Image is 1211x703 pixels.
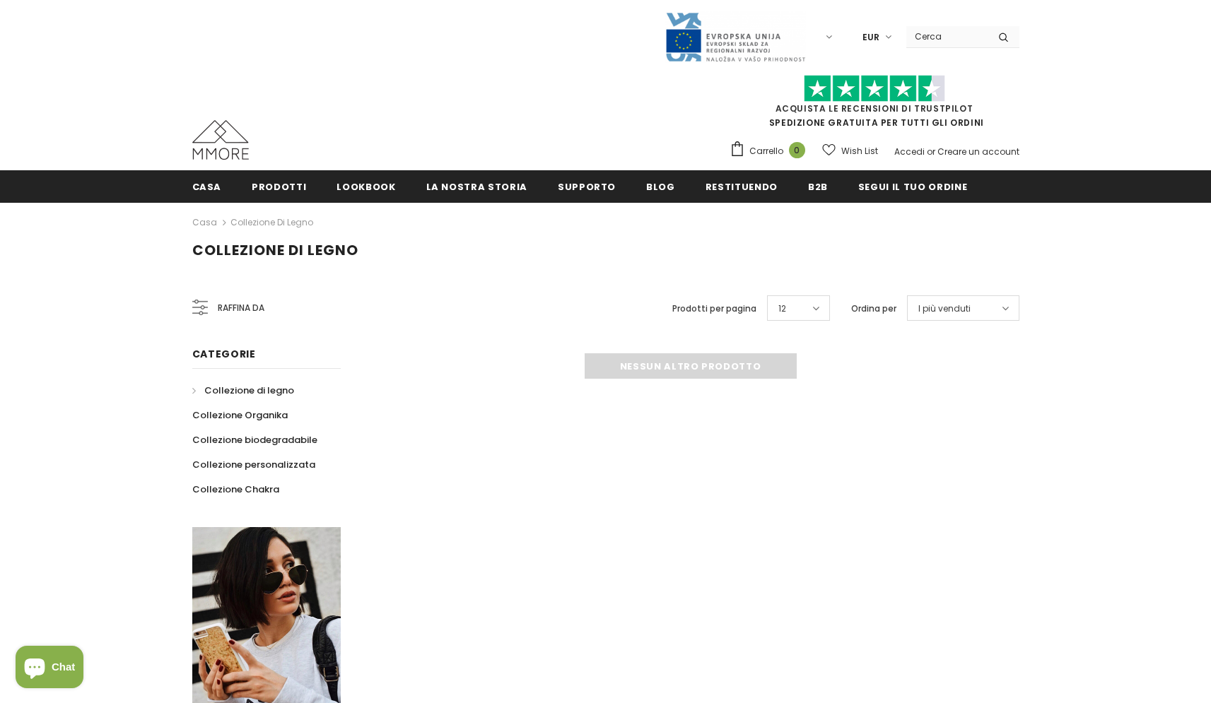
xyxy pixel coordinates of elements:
span: supporto [558,180,616,194]
span: Prodotti [252,180,306,194]
a: La nostra storia [426,170,527,202]
a: Acquista le recensioni di TrustPilot [776,102,973,114]
label: Ordina per [851,302,896,316]
a: Collezione di legno [230,216,313,228]
a: Segui il tuo ordine [858,170,967,202]
span: B2B [808,180,828,194]
span: Carrello [749,144,783,158]
input: Search Site [906,26,988,47]
img: Fidati di Pilot Stars [804,75,945,102]
a: Collezione Chakra [192,477,279,502]
a: Creare un account [937,146,1019,158]
img: Javni Razpis [665,11,806,63]
a: Accedi [894,146,925,158]
span: La nostra storia [426,180,527,194]
span: 12 [778,302,786,316]
inbox-online-store-chat: Shopify online store chat [11,646,88,692]
span: or [927,146,935,158]
span: EUR [862,30,879,45]
a: Blog [646,170,675,202]
a: Collezione biodegradabile [192,427,317,452]
a: supporto [558,170,616,202]
a: Collezione Organika [192,403,288,427]
span: I più venduti [918,302,971,316]
img: Casi MMORE [192,120,249,160]
span: Restituendo [706,180,778,194]
a: B2B [808,170,828,202]
a: Wish List [822,138,878,163]
span: Collezione Chakra [192,483,279,496]
span: Casa [192,180,222,194]
a: Collezione di legno [192,378,294,403]
a: Javni Razpis [665,30,806,42]
a: Prodotti [252,170,306,202]
span: Collezione biodegradabile [192,433,317,447]
span: Collezione di legno [192,240,358,260]
span: Collezione Organika [192,408,288,422]
span: Collezione personalizzata [192,458,315,471]
a: Lookbook [337,170,395,202]
span: Collezione di legno [204,384,294,397]
span: Wish List [841,144,878,158]
a: Carrello 0 [730,141,812,162]
span: Blog [646,180,675,194]
span: Segui il tuo ordine [858,180,967,194]
span: SPEDIZIONE GRATUITA PER TUTTI GLI ORDINI [730,81,1019,129]
a: Collezione personalizzata [192,452,315,477]
a: Restituendo [706,170,778,202]
span: Categorie [192,347,256,361]
span: Lookbook [337,180,395,194]
span: Raffina da [218,300,264,316]
a: Casa [192,170,222,202]
span: 0 [789,142,805,158]
label: Prodotti per pagina [672,302,756,316]
a: Casa [192,214,217,231]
